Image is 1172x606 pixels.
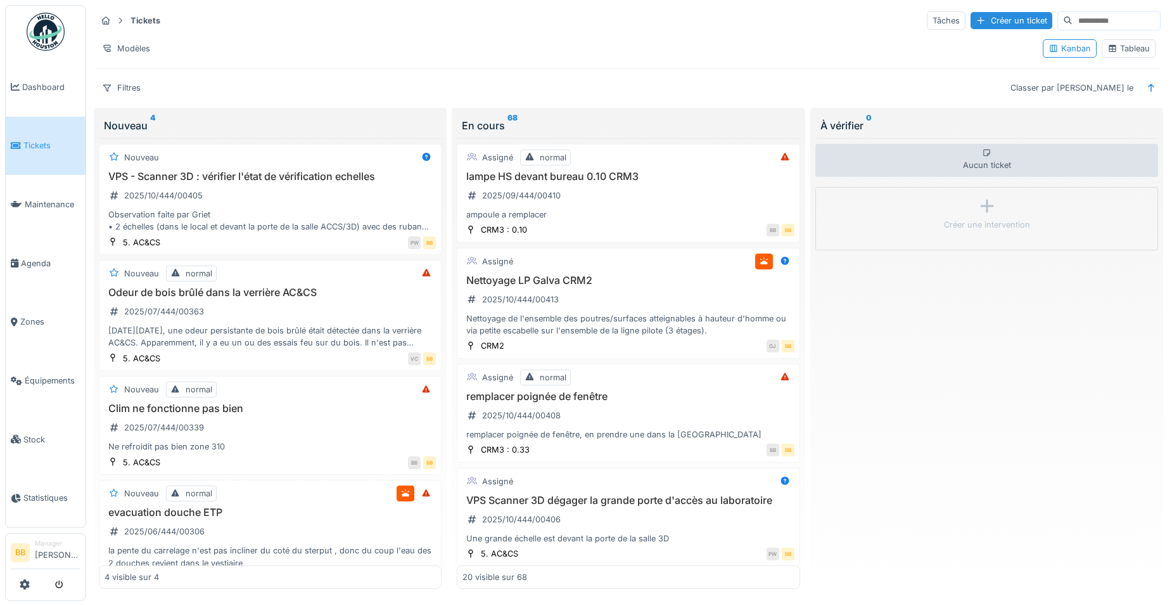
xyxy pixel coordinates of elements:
[124,487,159,500] div: Nouveau
[423,352,436,365] div: BB
[105,325,436,349] div: [DATE][DATE], une odeur persistante de bois brûlé était détectée dans la verrière AC&CS. Apparemm...
[462,571,527,583] div: 20 visible sur 68
[481,444,530,456] div: CRM3 : 0.33
[782,444,794,456] div: BB
[23,492,80,504] span: Statistiques
[123,456,160,468] div: 5. AC&CS
[481,340,504,352] div: CRM2
[123,352,160,364] div: 5. AC&CS
[482,371,513,384] div: Assigné
[423,456,436,469] div: BB
[124,190,203,202] div: 2025/10/444/00405
[21,257,80,269] span: Agenda
[782,340,794,352] div: BB
[462,171,794,183] h3: lampe HS devant bureau 0.10 CRM3
[408,456,421,469] div: BB
[104,118,436,133] div: Nouveau
[462,209,794,221] div: ampoule a remplacer
[462,494,794,506] h3: VPS Scanner 3D dégager la grande porte d'accès au laboratoire
[124,525,205,538] div: 2025/06/444/00306
[105,403,436,415] h3: Clim ne fonctionne pas bien
[462,429,794,441] div: remplacer poignée de fenêtre, en prendre une dans la [GEOGRAPHIC_DATA]
[105,506,436,519] h3: evacuation douche ETP
[186,268,212,280] div: normal
[186,384,212,396] div: normal
[820,118,1153,133] div: À vérifier
[540,151,566,164] div: normal
[105,209,436,233] div: Observation faite par Griet • 2 échelles (dans le local et devant la porte de la salle ACCS/3D) a...
[462,532,794,545] div: Une grande échelle est devant la porte de la salle 3D
[408,352,421,365] div: VC
[482,409,561,422] div: 2025/10/444/00408
[105,545,436,569] div: la pente du carrelage n'est pas incliner du coté du sterput , donc du coup l'eau des 2 douches re...
[124,151,159,164] div: Nouveau
[971,12,1052,29] div: Créer un ticket
[1048,42,1091,55] div: Kanban
[767,548,779,560] div: PW
[6,351,86,410] a: Équipements
[124,384,159,396] div: Nouveau
[105,441,436,453] div: Ne refroidit pas bien zone 310
[482,255,513,268] div: Assigné
[123,236,160,248] div: 5. AC&CS
[150,118,155,133] sup: 4
[35,539,80,566] li: [PERSON_NAME]
[482,190,561,202] div: 2025/09/444/00410
[482,513,561,525] div: 2025/10/444/00406
[927,11,965,30] div: Tâches
[11,539,80,569] a: BB Manager[PERSON_NAME]
[540,371,566,384] div: normal
[22,81,80,93] span: Dashboard
[6,117,86,176] a: Tickets
[507,118,518,133] sup: 68
[423,236,436,249] div: BB
[105,287,436,299] h3: Odeur de bois brûlé dans la verrière AC&CS
[767,340,779,352] div: OJ
[462,313,794,337] div: Nettoyage de l'ensemble des poutres/surfaces atteignables à hauteur d'homme ou via petite escabel...
[124,306,204,318] div: 2025/07/444/00363
[6,58,86,117] a: Dashboard
[481,548,518,560] div: 5. AC&CS
[782,548,794,560] div: BB
[1005,79,1139,97] div: Classer par [PERSON_NAME] le
[20,316,80,328] span: Zones
[481,224,527,236] div: CRM3 : 0.10
[1107,42,1150,55] div: Tableau
[96,79,146,97] div: Filtres
[25,375,80,387] span: Équipements
[125,15,165,27] strong: Tickets
[944,219,1030,231] div: Créer une intervention
[23,139,80,151] span: Tickets
[96,39,156,58] div: Modèles
[482,293,559,306] div: 2025/10/444/00413
[105,571,159,583] div: 4 visible sur 4
[482,151,513,164] div: Assigné
[11,543,30,562] li: BB
[815,144,1158,177] div: Aucun ticket
[767,444,779,456] div: BB
[482,475,513,487] div: Assigné
[866,118,872,133] sup: 0
[408,236,421,249] div: PW
[6,293,86,352] a: Zones
[105,171,436,183] h3: VPS - Scanner 3D : vérifier l'état de vérification echelles
[6,175,86,234] a: Maintenance
[6,234,86,293] a: Agenda
[462,390,794,403] h3: remplacer poignée de fenêtre
[35,539,80,548] div: Manager
[6,469,86,528] a: Statistiques
[462,274,794,287] h3: Nettoyage LP Galva CRM2
[124,422,204,434] div: 2025/07/444/00339
[462,118,794,133] div: En cours
[186,487,212,500] div: normal
[23,434,80,446] span: Stock
[25,198,80,210] span: Maintenance
[27,13,65,51] img: Badge_color-CXgf-gQk.svg
[124,268,159,280] div: Nouveau
[782,224,794,236] div: BB
[6,410,86,469] a: Stock
[767,224,779,236] div: BB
